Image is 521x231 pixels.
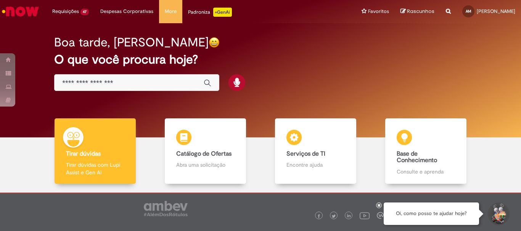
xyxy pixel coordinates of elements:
p: +GenAi [213,8,232,17]
span: Despesas Corporativas [100,8,153,15]
img: logo_footer_workplace.png [377,212,384,219]
a: Tirar dúvidas Tirar dúvidas com Lupi Assist e Gen Ai [40,118,150,184]
img: logo_footer_ambev_rotulo_gray.png [144,201,188,216]
a: Serviços de TI Encontre ajuda [260,118,371,184]
a: Rascunhos [400,8,434,15]
button: Iniciar Conversa de Suporte [487,202,510,225]
img: happy-face.png [209,37,220,48]
b: Serviços de TI [286,150,325,158]
b: Tirar dúvidas [66,150,101,158]
img: ServiceNow [1,4,40,19]
p: Consulte e aprenda [397,168,455,175]
a: Catálogo de Ofertas Abra uma solicitação [150,118,260,184]
p: Encontre ajuda [286,161,344,169]
img: logo_footer_youtube.png [360,210,370,220]
span: AM [466,9,471,14]
b: Catálogo de Ofertas [176,150,232,158]
div: Padroniza [188,8,232,17]
div: Oi, como posso te ajudar hoje? [384,202,479,225]
span: Favoritos [368,8,389,15]
img: logo_footer_facebook.png [317,214,321,218]
span: Rascunhos [407,8,434,15]
span: More [165,8,177,15]
a: Base de Conhecimento Consulte e aprenda [371,118,481,184]
p: Tirar dúvidas com Lupi Assist e Gen Ai [66,161,124,176]
span: Requisições [52,8,79,15]
b: Base de Conhecimento [397,150,437,164]
span: 47 [80,9,89,15]
h2: Boa tarde, [PERSON_NAME] [54,36,209,49]
img: logo_footer_linkedin.png [347,214,351,218]
span: [PERSON_NAME] [477,8,515,14]
img: logo_footer_twitter.png [332,214,336,218]
h2: O que você procura hoje? [54,53,467,66]
p: Abra uma solicitação [176,161,234,169]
